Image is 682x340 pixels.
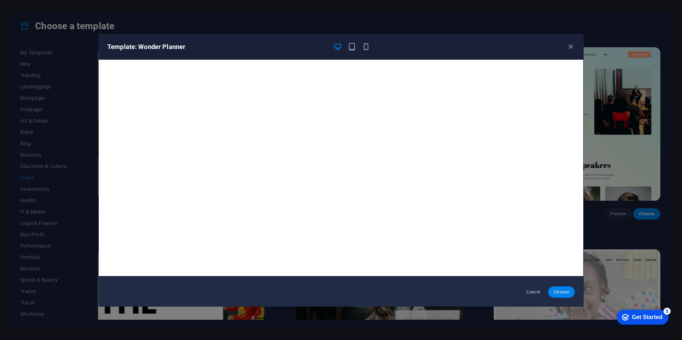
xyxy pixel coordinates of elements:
button: Choose [548,286,575,298]
span: Cancel [526,289,541,295]
div: Get Started [21,8,52,14]
button: Cancel [520,286,547,298]
div: 5 [53,1,60,9]
h6: Template: Wonder Planner [107,43,328,51]
div: Get Started 5 items remaining, 0% complete [6,4,58,18]
span: Choose [554,289,569,295]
